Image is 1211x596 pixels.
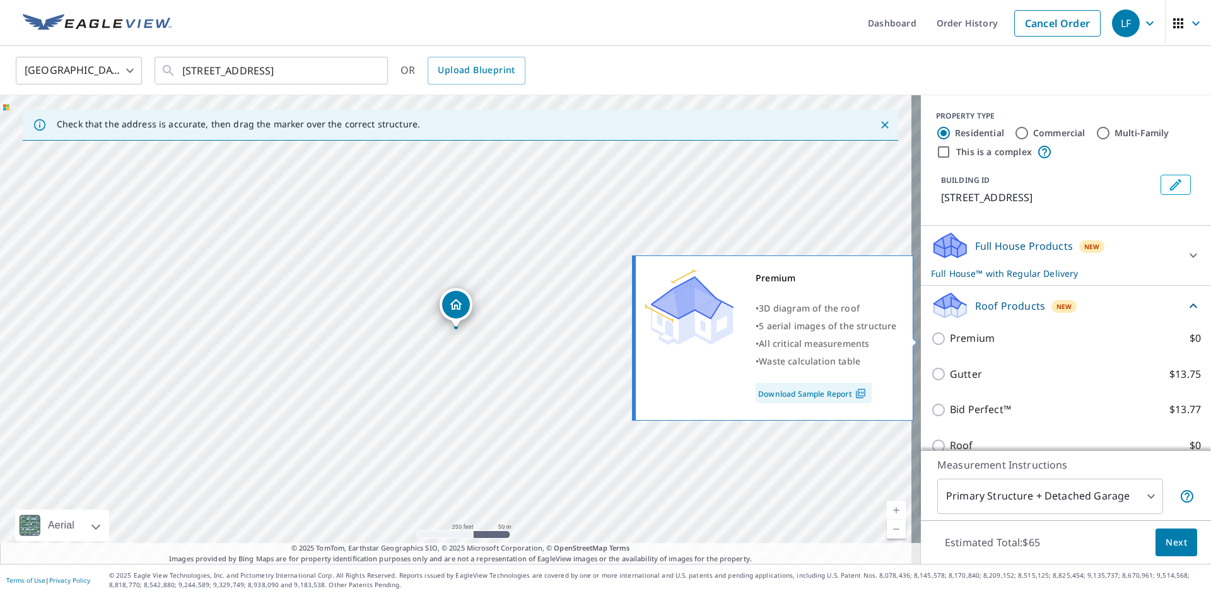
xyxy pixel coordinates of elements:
span: All critical measurements [759,337,869,349]
p: Bid Perfect™ [950,402,1011,418]
p: $13.77 [1169,402,1201,418]
button: Close [877,117,893,133]
div: LF [1112,9,1140,37]
a: Upload Blueprint [428,57,525,85]
p: [STREET_ADDRESS] [941,190,1155,205]
div: Primary Structure + Detached Garage [937,479,1163,514]
label: Multi-Family [1114,127,1169,139]
p: BUILDING ID [941,175,990,185]
a: Cancel Order [1014,10,1101,37]
a: Terms [609,543,630,552]
label: Residential [955,127,1004,139]
p: $0 [1190,438,1201,453]
p: Measurement Instructions [937,457,1195,472]
a: Download Sample Report [756,383,872,403]
div: Premium [756,269,897,287]
p: © 2025 Eagle View Technologies, Inc. and Pictometry International Corp. All Rights Reserved. Repo... [109,571,1205,590]
p: $0 [1190,330,1201,346]
span: © 2025 TomTom, Earthstar Geographics SIO, © 2025 Microsoft Corporation, © [291,543,630,554]
a: Current Level 17, Zoom In [887,501,906,520]
div: Full House ProductsNewFull House™ with Regular Delivery [931,231,1201,280]
span: 3D diagram of the roof [759,302,860,314]
img: EV Logo [23,14,172,33]
img: Pdf Icon [852,388,869,399]
span: New [1084,242,1100,252]
div: PROPERTY TYPE [936,110,1196,122]
span: Waste calculation table [759,355,860,367]
p: Estimated Total: $65 [935,529,1050,556]
p: | [6,576,90,584]
button: Next [1155,529,1197,557]
a: Privacy Policy [49,576,90,585]
div: [GEOGRAPHIC_DATA] [16,53,142,88]
div: Aerial [15,510,109,541]
div: Aerial [44,510,78,541]
span: 5 aerial images of the structure [759,320,896,332]
div: • [756,335,897,353]
div: Dropped pin, building 1, Residential property, 20354 Chase Rd Bend, OR 97702 [440,288,472,327]
p: $13.75 [1169,366,1201,382]
button: Edit building 1 [1161,175,1191,195]
img: Premium [645,269,734,345]
p: Roof Products [975,298,1045,313]
a: Current Level 17, Zoom Out [887,520,906,539]
div: OR [401,57,525,85]
label: This is a complex [956,146,1032,158]
p: Premium [950,330,995,346]
input: Search by address or latitude-longitude [182,53,362,88]
a: OpenStreetMap [554,543,607,552]
label: Commercial [1033,127,1085,139]
p: Full House Products [975,238,1073,254]
p: Full House™ with Regular Delivery [931,267,1178,280]
div: • [756,300,897,317]
span: Upload Blueprint [438,62,515,78]
div: Roof ProductsNew [931,291,1201,320]
div: • [756,317,897,335]
div: • [756,353,897,370]
a: Terms of Use [6,576,45,585]
span: New [1056,301,1072,312]
p: Roof [950,438,973,453]
p: Gutter [950,366,982,382]
p: Check that the address is accurate, then drag the marker over the correct structure. [57,119,420,130]
span: Next [1166,535,1187,551]
span: Your report will include the primary structure and a detached garage if one exists. [1179,489,1195,504]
